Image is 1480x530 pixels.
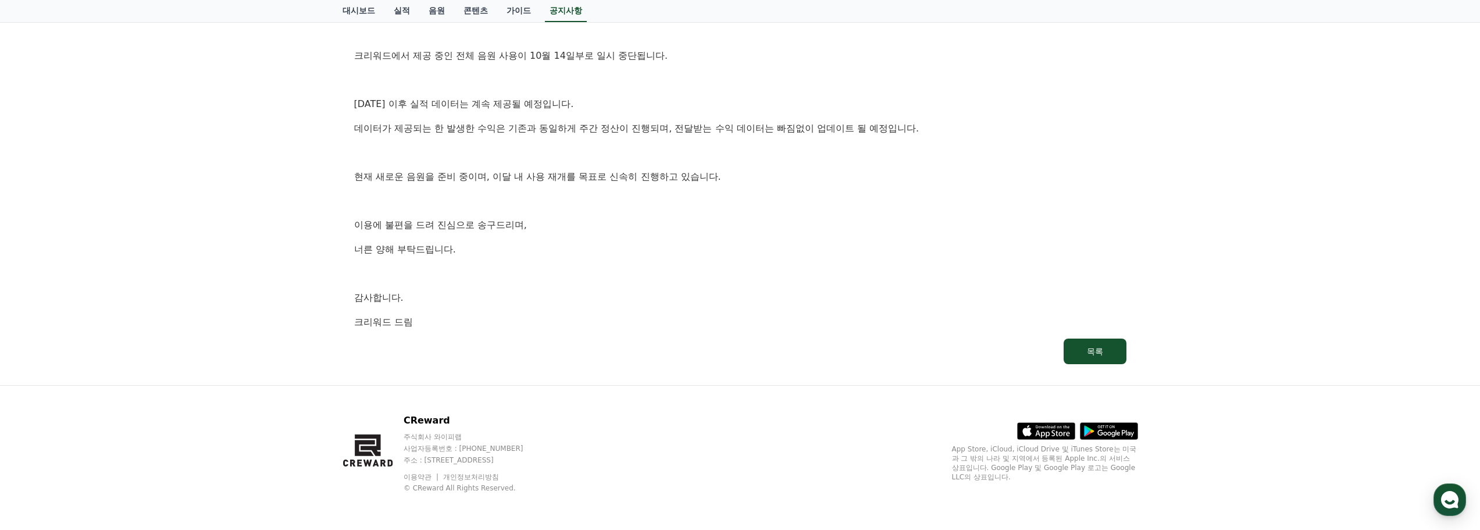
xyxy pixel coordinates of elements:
[354,290,1126,305] p: 감사합니다.
[404,483,545,493] p: © CReward All Rights Reserved.
[354,97,1126,112] p: [DATE] 이후 실적 데이터는 계속 제공될 예정입니다.
[354,315,1126,330] p: 크리워드 드림
[106,387,120,396] span: 대화
[3,369,77,398] a: 홈
[404,456,545,465] p: 주소 : [STREET_ADDRESS]
[404,414,545,428] p: CReward
[404,473,440,481] a: 이용약관
[443,473,499,481] a: 개인정보처리방침
[180,386,194,396] span: 설정
[404,432,545,442] p: 주식회사 와이피랩
[354,339,1126,364] a: 목록
[1087,346,1103,357] div: 목록
[150,369,223,398] a: 설정
[404,444,545,453] p: 사업자등록번호 : [PHONE_NUMBER]
[354,218,1126,233] p: 이용에 불편을 드려 진심으로 송구드리며,
[354,242,1126,257] p: 너른 양해 부탁드립니다.
[952,444,1138,482] p: App Store, iCloud, iCloud Drive 및 iTunes Store는 미국과 그 밖의 나라 및 지역에서 등록된 Apple Inc.의 서비스 상표입니다. Goo...
[37,386,44,396] span: 홈
[354,169,1126,184] p: 현재 새로운 음원을 준비 중이며, 이달 내 사용 재개를 목표로 신속히 진행하고 있습니다.
[354,48,1126,63] p: 크리워드에서 제공 중인 전체 음원 사용이 10월 14일부로 일시 중단됩니다.
[1064,339,1126,364] button: 목록
[354,121,1126,136] p: 데이터가 제공되는 한 발생한 수익은 기존과 동일하게 주간 정산이 진행되며, 전달받는 수익 데이터는 빠짐없이 업데이트 될 예정입니다.
[77,369,150,398] a: 대화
